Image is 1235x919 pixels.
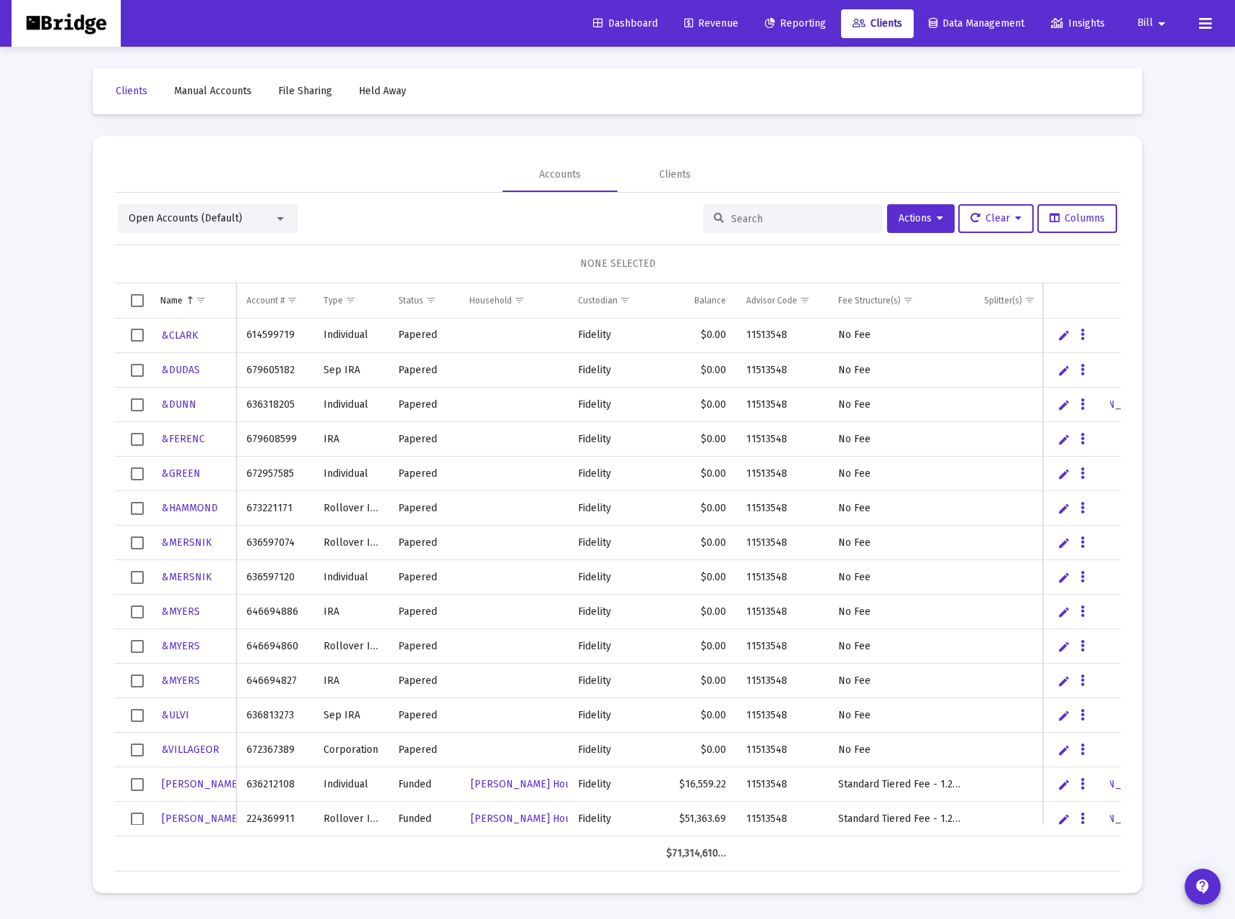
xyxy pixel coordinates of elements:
[1057,502,1070,515] a: Edit
[656,698,737,733] td: $0.00
[656,457,737,491] td: $0.00
[828,802,973,836] td: Standard Tiered Fee - 1.25%
[1057,709,1070,722] a: Edit
[131,571,144,584] div: Select row
[731,213,872,225] input: Search
[131,294,144,307] div: Select all
[568,422,656,457] td: Fidelity
[162,536,212,549] span: &MERSNIK
[666,846,727,861] div: $71,314,610.42
[694,295,726,306] div: Balance
[160,463,202,484] a: &GREEN
[1057,364,1070,377] a: Edit
[828,422,973,457] td: No Fee
[160,532,214,553] a: &MERSNIK
[673,9,750,38] a: Revenue
[903,295,914,306] span: Show filter options for column 'Fee Structure(s)'
[828,767,973,802] td: Standard Tiered Fee - 1.25%
[313,526,389,560] td: Rollover IRA
[160,360,201,380] a: &DUDAS
[398,295,423,306] div: Status
[568,698,656,733] td: Fidelity
[656,319,737,353] td: $0.00
[568,664,656,698] td: Fidelity
[398,467,449,481] div: Papered
[736,319,828,353] td: 11513548
[398,743,449,757] div: Papered
[853,17,902,29] span: Clients
[237,457,313,491] td: 672957585
[131,536,144,549] div: Select row
[765,17,826,29] span: Reporting
[160,394,198,415] a: &DUNN
[958,204,1034,233] button: Clear
[1057,640,1070,653] a: Edit
[656,767,737,802] td: $16,559.22
[160,808,242,829] a: [PERSON_NAME]
[620,295,630,306] span: Show filter options for column 'Custodian'
[162,675,200,687] span: &MYERS
[237,319,313,353] td: 614599719
[736,283,828,318] td: Column Advisor Code
[160,498,219,518] a: &HAMMOND
[656,733,737,767] td: $0.00
[684,17,738,29] span: Revenue
[656,353,737,388] td: $0.00
[150,283,237,318] td: Column Name
[828,283,973,318] td: Column Fee Structure(s)
[656,629,737,664] td: $0.00
[398,570,449,585] div: Papered
[828,629,973,664] td: No Fee
[656,422,737,457] td: $0.00
[247,295,285,306] div: Account #
[160,295,183,306] div: Name
[736,733,828,767] td: 11513548
[828,491,973,526] td: No Fee
[313,802,389,836] td: Rollover IRA
[237,422,313,457] td: 679608599
[313,422,389,457] td: IRA
[1153,9,1170,38] mat-icon: arrow_drop_down
[736,767,828,802] td: 11513548
[116,85,147,97] span: Clients
[539,168,581,182] div: Accounts
[1120,9,1188,37] button: Bill
[237,802,313,836] td: 224369911
[313,664,389,698] td: IRA
[287,295,298,306] span: Show filter options for column 'Account #'
[736,595,828,629] td: 11513548
[656,388,737,422] td: $0.00
[131,605,144,618] div: Select row
[237,733,313,767] td: 672367389
[237,353,313,388] td: 679605182
[471,778,602,790] span: [PERSON_NAME] Household
[162,709,189,721] span: &ULVI
[659,168,691,182] div: Clients
[313,491,389,526] td: Rollover IRA
[131,433,144,446] div: Select row
[1057,571,1070,584] a: Edit
[126,257,1109,271] div: NONE SELECTED
[114,283,1121,872] div: Data grid
[469,808,604,829] a: [PERSON_NAME] Household
[162,813,241,825] span: [PERSON_NAME]
[174,85,252,97] span: Manual Accounts
[568,457,656,491] td: Fidelity
[984,295,1022,306] div: Splitter(s)
[388,283,459,318] td: Column Status
[313,560,389,595] td: Individual
[131,502,144,515] div: Select row
[313,733,389,767] td: Corporation
[1057,605,1070,618] a: Edit
[514,295,525,306] span: Show filter options for column 'Household'
[1057,433,1070,446] a: Edit
[568,595,656,629] td: Fidelity
[656,560,737,595] td: $0.00
[162,364,200,376] span: &DUDAS
[160,774,242,795] a: [PERSON_NAME]
[162,329,198,342] span: &CLARK
[162,571,212,583] span: &MERSNIK
[568,629,656,664] td: Fidelity
[578,295,617,306] div: Custodian
[398,777,449,792] div: Funded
